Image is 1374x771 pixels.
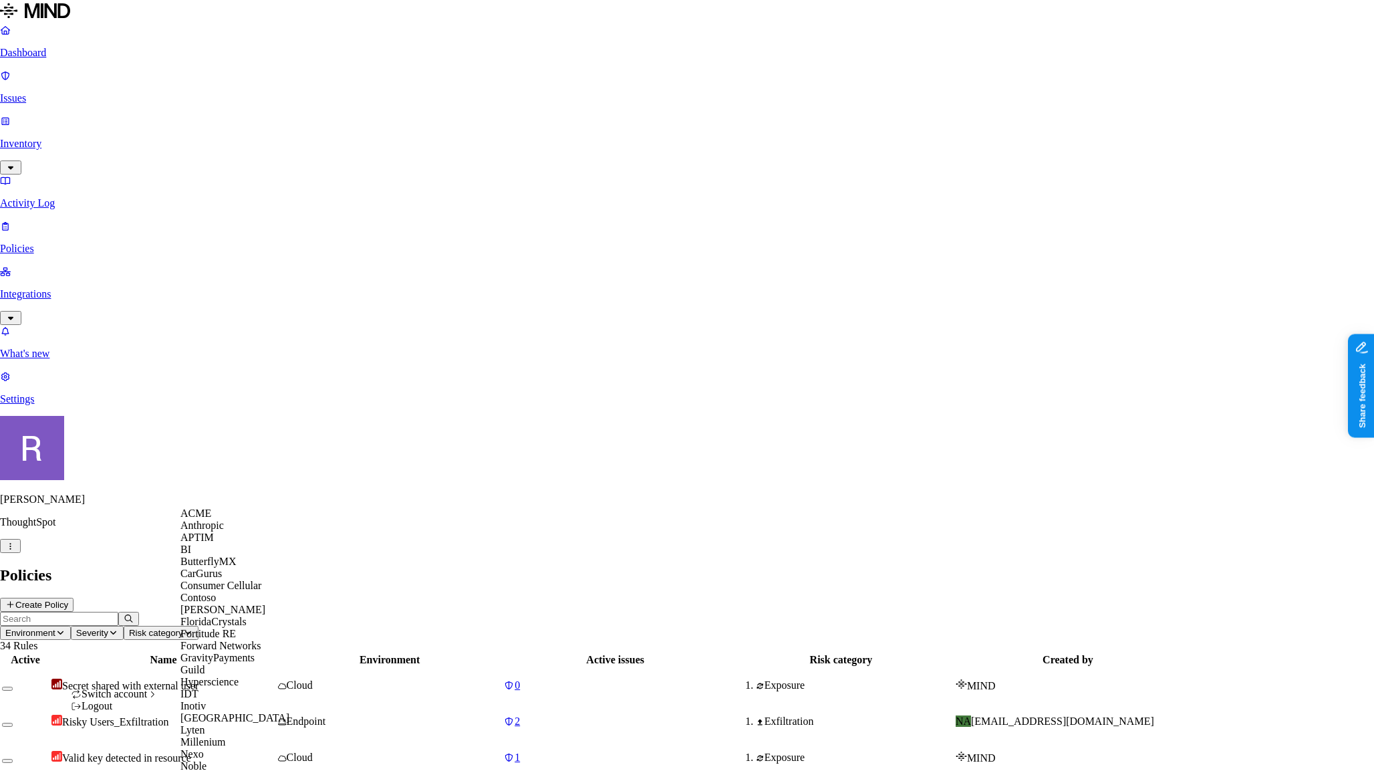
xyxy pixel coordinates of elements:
span: [PERSON_NAME] [180,604,265,615]
span: Lyten [180,724,204,736]
span: Anthropic [180,520,224,531]
span: ACME [180,508,211,519]
span: Fortitude RE [180,628,236,639]
div: Logout [71,700,158,712]
span: Contoso [180,592,216,603]
span: Consumer Cellular [180,580,261,591]
span: Millenium [180,736,226,748]
span: [GEOGRAPHIC_DATA] [180,712,289,724]
span: Nexo [180,748,204,760]
span: APTIM [180,532,214,543]
span: GravityPayments [180,652,255,663]
span: CarGurus [180,568,222,579]
span: Forward Networks [180,640,261,651]
span: BI [180,544,191,555]
span: ButterflyMX [180,556,237,567]
span: IDT [180,688,198,699]
span: Guild [180,664,204,675]
span: FloridaCrystals [180,616,247,627]
span: Inotiv [180,700,206,711]
span: Switch account [82,688,147,699]
span: Hyperscience [180,676,239,687]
